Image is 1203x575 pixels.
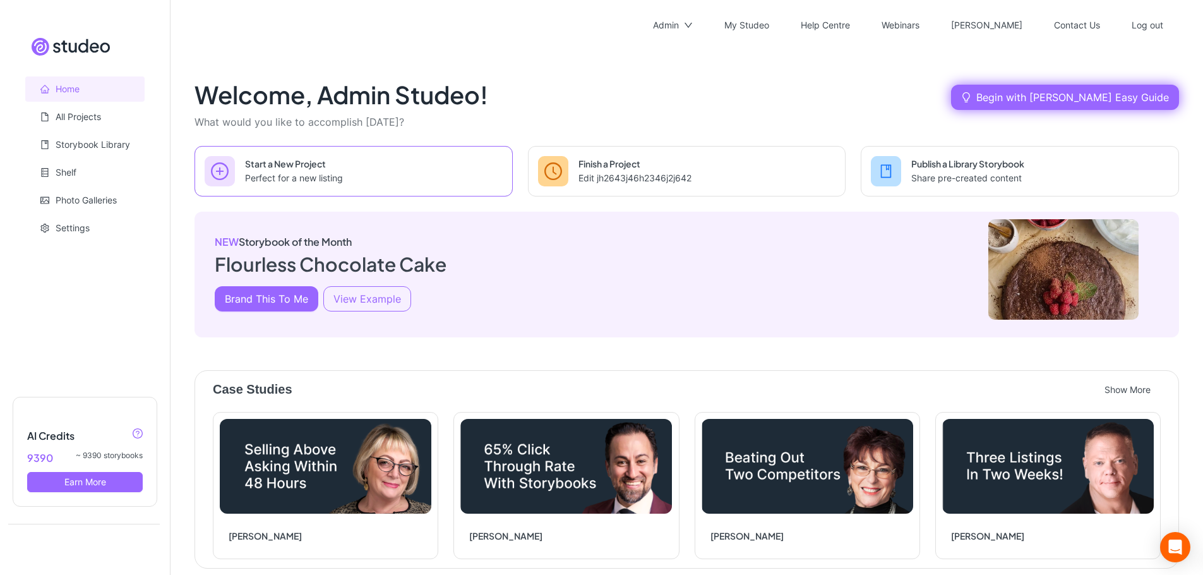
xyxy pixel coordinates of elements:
a: [PERSON_NAME] [951,20,1022,30]
a: Begin with [PERSON_NAME] Easy Guide [951,85,1179,110]
a: Contact Us [1054,20,1100,30]
a: Webinars [882,20,919,30]
span: Earn More [64,476,106,487]
span: Settings [56,215,135,241]
span: Storybook of the Month [215,237,446,247]
a: View Example [323,286,411,312]
span: down [684,21,693,30]
button: Show More [1094,380,1161,400]
a: Log out [1132,20,1163,30]
div: Admin [653,5,679,45]
a: Photo Galleries [56,195,117,205]
span: question-circle [133,428,143,439]
span: NEW [215,235,239,248]
span: 9390 [27,450,53,466]
img: Site logo [32,38,110,56]
span: ~ 9390 storybooks [76,450,143,462]
a: All Projects [56,111,101,122]
h5: AI Credits [27,428,143,444]
a: My Studeo [724,20,769,30]
span: Brand This To Me [225,293,308,305]
span: Begin with [PERSON_NAME] Easy Guide [976,91,1169,104]
span: Case Studies [213,380,292,399]
span: setting [40,224,49,233]
a: Shelf [56,167,76,178]
button: Brand This To Me [215,286,318,312]
a: Home [56,83,80,94]
a: Help Centre [801,20,850,30]
button: Earn More [27,472,143,492]
div: Open Intercom Messenger [1160,532,1190,562]
h1: Welcome, Admin Studeo! [195,80,488,109]
span: What would you like to accomplish [DATE]? [195,116,404,128]
a: Storybook Library [56,139,130,150]
span: bulb [961,92,971,102]
span: Flourless Chocolate Cake [215,252,446,276]
span: Show More [1104,384,1151,395]
span: View Example [333,293,401,305]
